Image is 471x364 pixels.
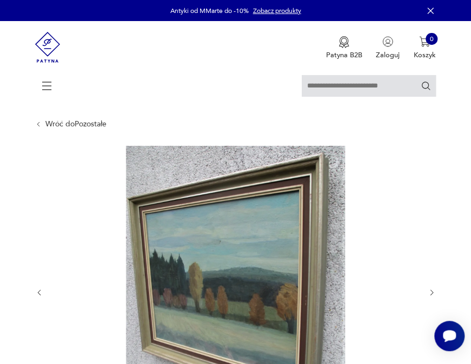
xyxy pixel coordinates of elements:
a: Zobacz produkty [253,6,301,15]
p: Antyki od MMarte do -10% [170,6,249,15]
img: Ikona medalu [339,36,349,48]
p: Zaloguj [376,50,400,60]
iframe: Smartsupp widget button [434,321,465,351]
a: Wróć doPozostałe [45,120,107,129]
button: Patyna B2B [326,36,362,60]
img: Ikonka użytkownika [382,36,393,47]
div: 0 [426,33,437,45]
button: Zaloguj [376,36,400,60]
button: Szukaj [421,80,431,91]
p: Patyna B2B [326,50,362,60]
p: Koszyk [414,50,436,60]
img: Patyna - sklep z meblami i dekoracjami vintage [35,21,60,73]
a: Ikona medaluPatyna B2B [326,36,362,60]
button: 0Koszyk [414,36,436,60]
img: Ikona koszyka [419,36,430,47]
